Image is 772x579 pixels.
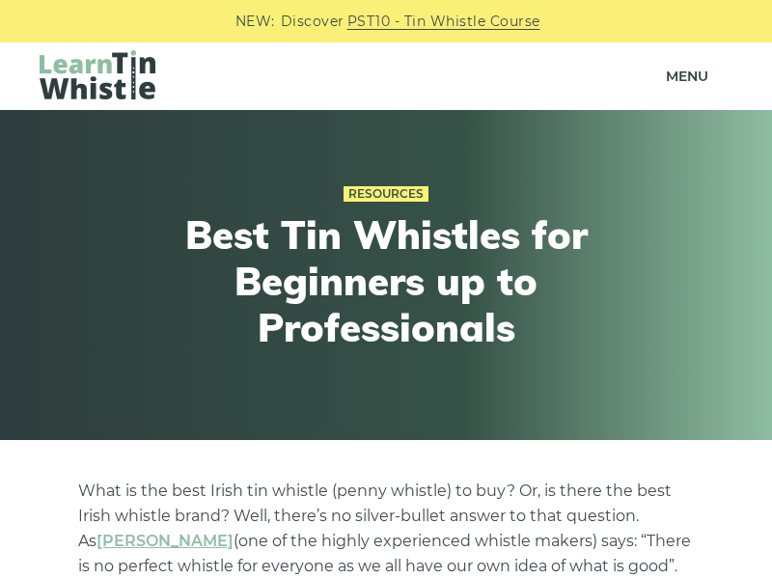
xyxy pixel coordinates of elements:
h1: Best Tin Whistles for Beginners up to Professionals [125,211,647,350]
a: Resources [344,186,428,202]
img: LearnTinWhistle.com [40,50,155,99]
a: undefined (opens in a new tab) [96,532,234,550]
span: Menu [666,52,708,100]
